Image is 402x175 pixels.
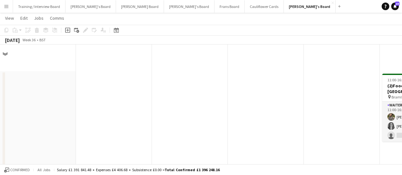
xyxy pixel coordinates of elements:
[13,0,65,13] button: Training / Interview Board
[39,37,46,42] div: BST
[391,3,399,10] a: 15
[36,167,51,172] span: All jobs
[284,0,336,13] button: [PERSON_NAME]'s Board
[245,0,284,13] button: Cauliflower Cards
[50,15,64,21] span: Comms
[18,14,30,22] a: Edit
[165,167,220,172] span: Total Confirmed £1 396 248.16
[5,15,14,21] span: View
[31,14,46,22] a: Jobs
[20,15,28,21] span: Edit
[116,0,164,13] button: [PERSON_NAME] Board
[47,14,67,22] a: Comms
[395,2,399,6] span: 15
[164,0,215,13] button: [PERSON_NAME]'s Board
[3,166,31,173] button: Confirmed
[5,37,20,43] div: [DATE]
[57,167,220,172] div: Salary £1 391 841.48 + Expenses £4 406.68 + Subsistence £0.00 =
[34,15,44,21] span: Jobs
[21,37,37,42] span: Week 36
[215,0,245,13] button: Frans Board
[10,168,30,172] span: Confirmed
[3,14,17,22] a: View
[65,0,116,13] button: [PERSON_NAME]'s Board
